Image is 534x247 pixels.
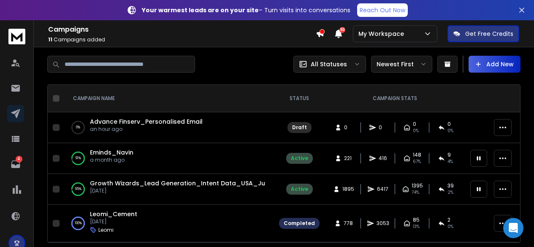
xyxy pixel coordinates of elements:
[447,121,451,128] span: 0
[63,85,274,112] th: CAMPAIGN NAME
[292,124,307,131] div: Draft
[344,220,353,227] span: 778
[291,186,308,193] div: Active
[90,157,133,163] p: a month ago
[75,219,82,228] p: 100 %
[447,152,451,158] span: 9
[274,85,325,112] th: STATUS
[339,27,345,33] span: 50
[447,158,453,165] span: 4 %
[63,174,274,205] td: 95%Growth Wizards_Lead Generation_Intent Data_USA_June 2025[DATE]
[357,3,408,17] a: Reach Out Now
[16,156,22,163] p: 4
[48,36,52,43] span: 11
[447,189,453,196] span: 2 %
[75,185,81,193] p: 95 %
[48,24,316,35] h1: Campaigns
[63,143,274,174] td: 91%Eminds_Navina month ago
[413,223,420,230] span: 13 %
[469,56,520,73] button: Add New
[98,227,114,233] p: Leomi
[63,112,274,143] td: 0%Advance Finserv_Personalised Emailan hour ago
[90,117,203,126] a: Advance Finserv_Personalised Email
[413,121,416,128] span: 0
[447,128,453,134] span: 0%
[344,155,352,162] span: 221
[142,6,350,14] p: – Turn visits into conversations
[413,158,421,165] span: 67 %
[90,210,137,218] a: Leomi_Cement
[90,187,266,194] p: [DATE]
[90,179,290,187] a: Growth Wizards_Lead Generation_Intent Data_USA_June 2025
[142,6,259,14] strong: Your warmest leads are on your site
[48,36,316,43] p: Campaigns added
[90,126,203,133] p: an hour ago
[412,182,423,189] span: 1395
[447,182,454,189] span: 39
[379,155,387,162] span: 416
[7,156,24,173] a: 4
[413,128,419,134] span: 0%
[379,124,387,131] span: 0
[325,85,465,112] th: CAMPAIGN STATS
[465,30,513,38] p: Get Free Credits
[344,124,352,131] span: 0
[342,186,354,193] span: 1895
[358,30,407,38] p: My Workspace
[447,223,453,230] span: 0 %
[447,25,519,42] button: Get Free Credits
[284,220,315,227] div: Completed
[76,154,81,163] p: 91 %
[413,152,421,158] span: 148
[76,123,80,132] p: 0 %
[503,218,523,238] div: Open Intercom Messenger
[291,155,308,162] div: Active
[90,218,137,225] p: [DATE]
[63,205,274,242] td: 100%Leomi_Cement[DATE]Leomi
[311,60,347,68] p: All Statuses
[377,220,389,227] span: 3053
[371,56,432,73] button: Newest First
[360,6,405,14] p: Reach Out Now
[413,217,420,223] span: 85
[447,217,450,223] span: 2
[412,189,419,196] span: 74 %
[90,148,133,157] a: Eminds_Navin
[377,186,388,193] span: 6417
[8,29,25,44] img: logo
